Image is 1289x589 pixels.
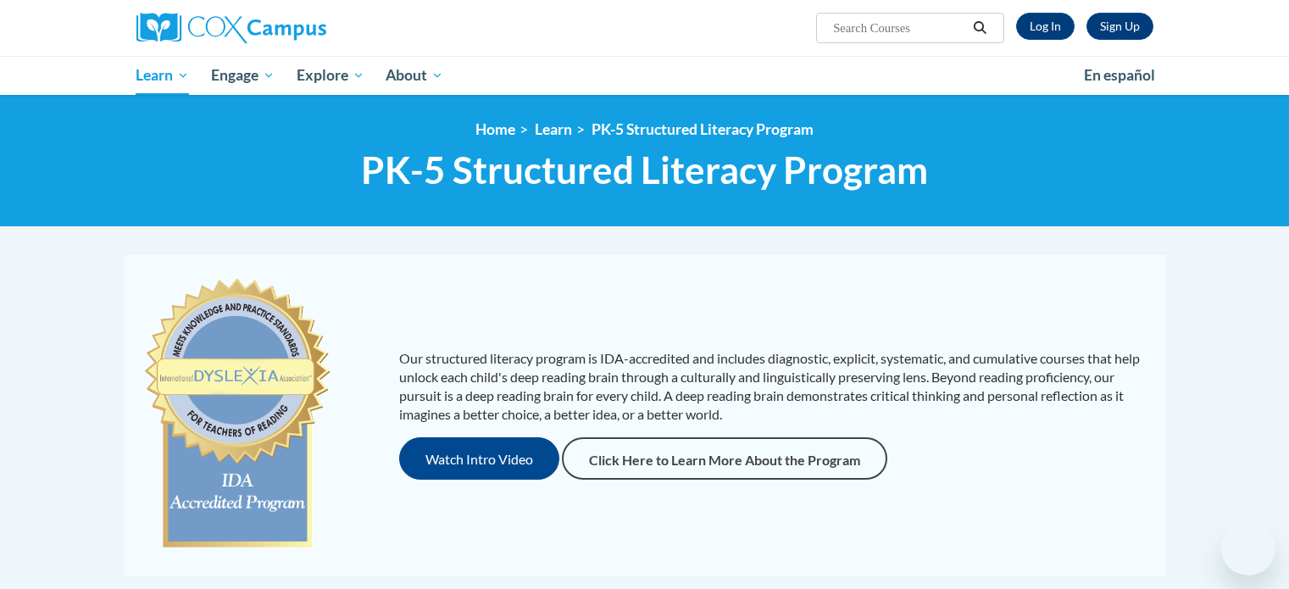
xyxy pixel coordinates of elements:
a: PK-5 Structured Literacy Program [592,120,814,138]
a: En español [1073,58,1166,93]
div: Main menu [111,56,1179,95]
p: Our structured literacy program is IDA-accredited and includes diagnostic, explicit, systematic, ... [399,349,1149,424]
span: Learn [136,65,189,86]
span: En español [1084,66,1155,84]
span: Engage [211,65,275,86]
iframe: Button to launch messaging window [1221,521,1275,575]
a: Explore [286,56,375,95]
span: About [386,65,443,86]
a: Log In [1016,13,1075,40]
button: Search [967,18,992,38]
a: Learn [535,120,572,138]
span: Explore [297,65,364,86]
img: Cox Campus [136,13,326,43]
img: c477cda6-e343-453b-bfce-d6f9e9818e1c.png [141,270,335,558]
input: Search Courses [831,18,967,38]
a: Click Here to Learn More About the Program [562,437,887,480]
a: Home [475,120,515,138]
a: Cox Campus [136,13,458,43]
button: Watch Intro Video [399,437,559,480]
span: PK-5 Structured Literacy Program [361,147,928,192]
a: About [375,56,454,95]
a: Learn [125,56,201,95]
a: Engage [200,56,286,95]
a: Register [1086,13,1153,40]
